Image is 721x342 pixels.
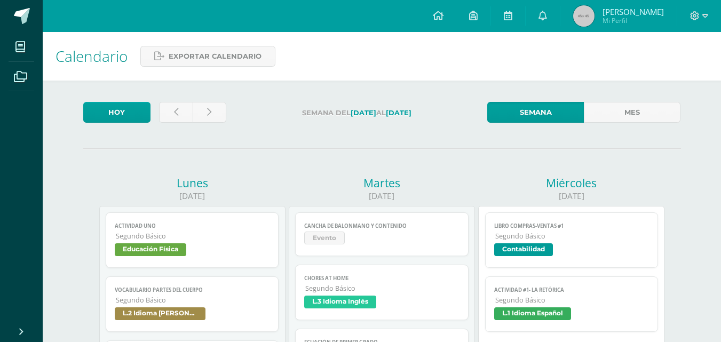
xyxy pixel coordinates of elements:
span: L.2 Idioma [PERSON_NAME] [115,307,205,320]
span: Segundo Básico [495,232,649,241]
span: Segundo Básico [116,296,270,305]
a: Mes [584,102,680,123]
strong: [DATE] [351,109,376,117]
span: Segundo Básico [495,296,649,305]
label: Semana del al [235,102,479,124]
span: Mi Perfil [603,16,664,25]
a: Cancha de Balonmano y ContenidoEvento [295,212,469,256]
a: Semana [487,102,584,123]
span: Actividad Uno [115,222,270,229]
div: [DATE] [99,190,286,202]
div: Martes [289,176,475,190]
span: Cancha de Balonmano y Contenido [304,222,459,229]
div: Lunes [99,176,286,190]
strong: [DATE] [386,109,411,117]
span: Calendario [56,46,128,66]
img: 45x45 [573,5,595,27]
span: Vocabulario Partes del cuerpo [115,287,270,293]
span: Chores at home [304,275,459,282]
a: Libro Compras-Ventas #1Segundo BásicoContabilidad [485,212,659,268]
a: Vocabulario Partes del cuerpoSegundo BásicoL.2 Idioma [PERSON_NAME] [106,276,279,332]
span: Actividad #1- La Retórica [494,287,649,293]
a: Actividad #1- La RetóricaSegundo BásicoL.1 Idioma Español [485,276,659,332]
span: Contabilidad [494,243,553,256]
a: Exportar calendario [140,46,275,67]
div: [DATE] [478,190,664,202]
a: Chores at homeSegundo BásicoL.3 Idioma Inglés [295,265,469,320]
a: Actividad UnoSegundo BásicoEducación Física [106,212,279,268]
span: Segundo Básico [305,284,459,293]
span: L.3 Idioma Inglés [304,296,376,308]
span: Educación Física [115,243,186,256]
span: [PERSON_NAME] [603,6,664,17]
span: Exportar calendario [169,46,262,66]
div: [DATE] [289,190,475,202]
span: Evento [304,232,345,244]
span: L.1 Idioma Español [494,307,571,320]
a: Hoy [83,102,150,123]
span: Segundo Básico [116,232,270,241]
span: Libro Compras-Ventas #1 [494,222,649,229]
div: Miércoles [478,176,664,190]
